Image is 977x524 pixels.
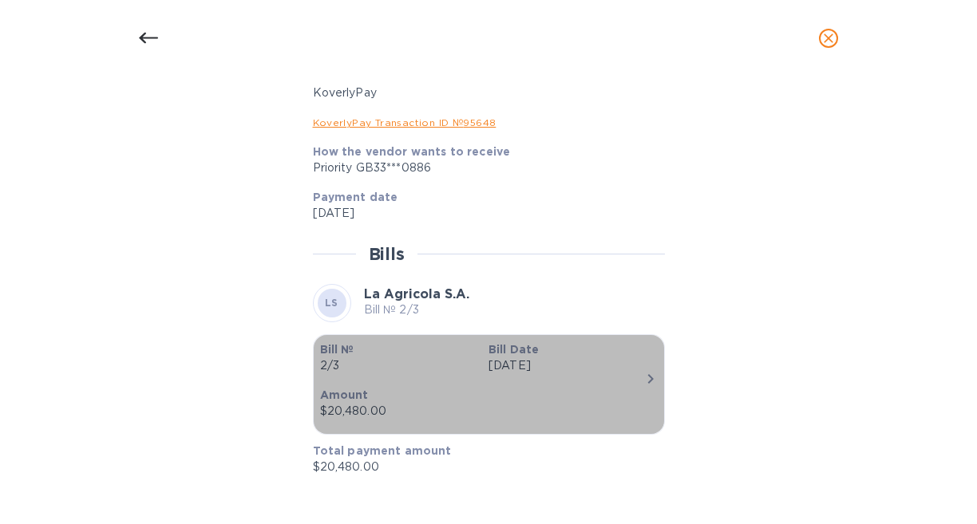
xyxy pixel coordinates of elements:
[489,357,645,374] p: [DATE]
[320,343,354,356] b: Bill №
[313,160,652,176] div: Priority GB33***0886
[369,244,405,264] h2: Bills
[320,388,369,401] b: Amount
[320,357,477,374] p: 2/3
[364,301,469,318] p: Bill № 2/3
[313,85,652,101] div: KoverlyPay
[809,19,848,57] button: close
[489,343,539,356] b: Bill Date
[313,459,652,475] p: $20,480.00
[313,145,511,158] b: How the vendor wants to receive
[313,205,652,222] p: [DATE]
[313,334,665,435] button: Bill №2/3Bill Date[DATE]Amount$20,480.00
[320,403,645,420] div: $20,480.00
[364,286,469,301] b: La Agricola S.A.
[313,116,496,128] a: KoverlyPay Transaction ID № 95648
[313,191,398,203] b: Payment date
[313,444,452,457] b: Total payment amount
[325,297,338,309] b: LS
